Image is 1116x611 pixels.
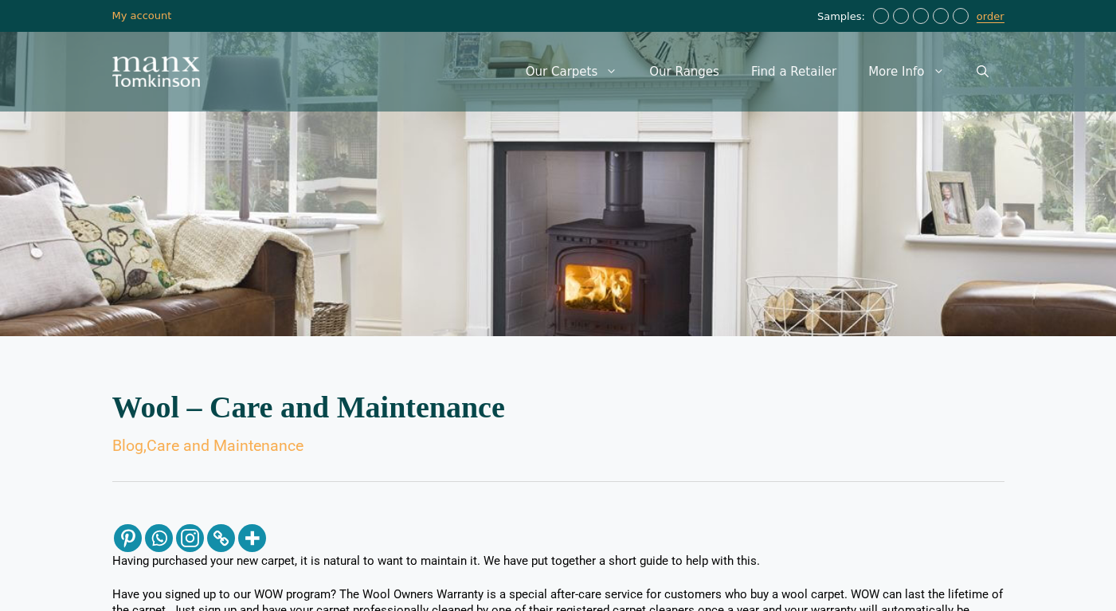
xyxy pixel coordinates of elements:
span: Samples: [817,10,869,24]
nav: Primary [510,48,1004,96]
p: Having purchased your new carpet, it is natural to want to maintain it. We have put together a sh... [112,554,1004,570]
a: Our Carpets [510,48,634,96]
a: Find a Retailer [735,48,852,96]
a: More [238,524,266,552]
a: Care and Maintenance [147,437,303,455]
a: Pinterest [114,524,142,552]
a: Open Search Bar [961,48,1004,96]
a: Copy Link [207,524,235,552]
a: Our Ranges [633,48,735,96]
a: Whatsapp [145,524,173,552]
a: My account [112,10,172,22]
a: order [977,10,1004,23]
img: Manx Tomkinson [112,57,200,87]
a: More Info [852,48,960,96]
div: , [112,438,1004,454]
a: Blog [112,437,143,455]
a: Instagram [176,524,204,552]
h2: Wool – Care and Maintenance [112,392,1004,422]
